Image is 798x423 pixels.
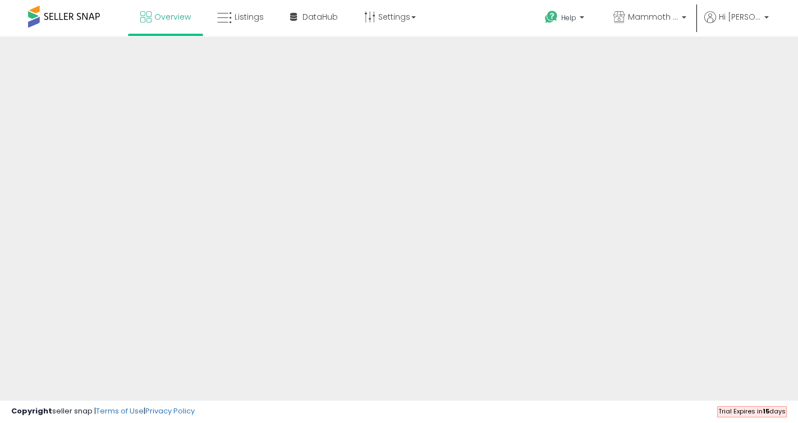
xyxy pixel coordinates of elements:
b: 15 [763,407,769,416]
span: Mammoth Supply, LLC [628,11,678,22]
strong: Copyright [11,406,52,416]
span: Trial Expires in days [718,407,786,416]
a: Help [536,2,595,37]
span: Hi [PERSON_NAME] [719,11,761,22]
i: Get Help [544,10,558,24]
a: Privacy Policy [145,406,195,416]
span: Overview [154,11,191,22]
div: seller snap | | [11,406,195,417]
span: DataHub [302,11,338,22]
a: Terms of Use [96,406,144,416]
span: Listings [235,11,264,22]
a: Hi [PERSON_NAME] [704,11,769,37]
span: Help [561,13,576,22]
